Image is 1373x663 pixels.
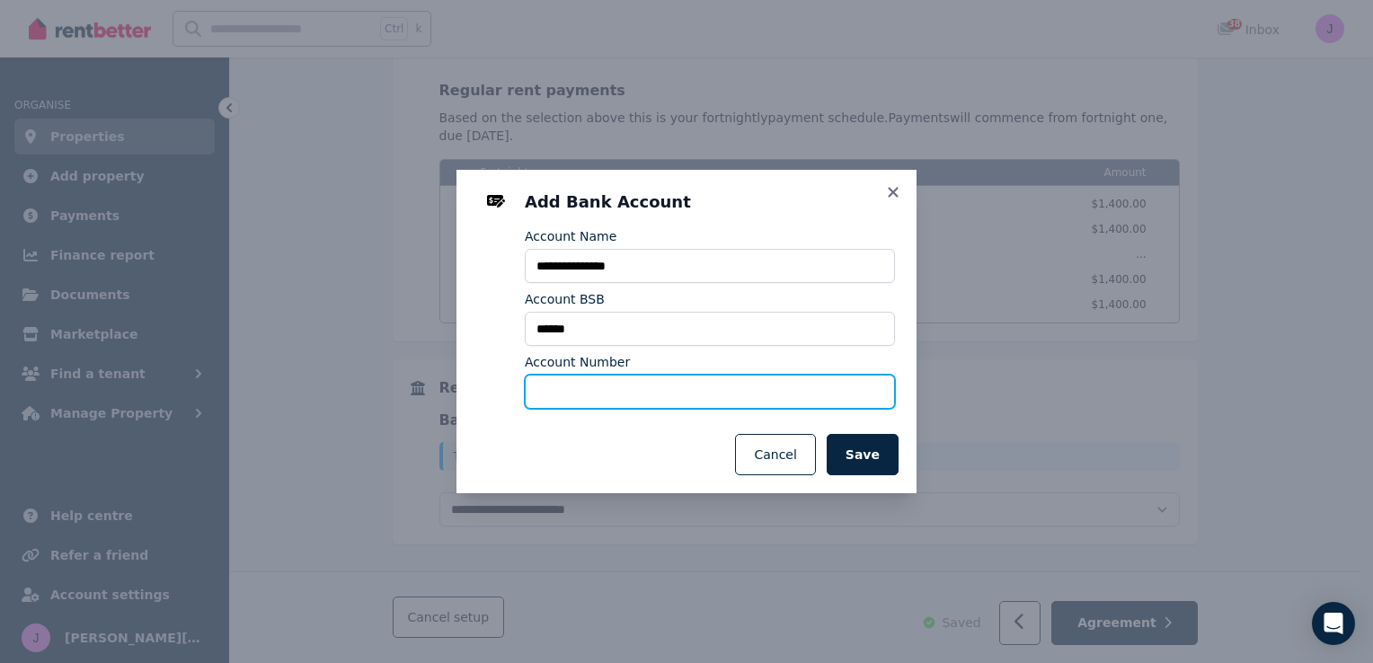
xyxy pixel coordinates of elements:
[525,290,605,308] label: Account BSB
[525,191,895,213] h3: Add Bank Account
[525,353,630,371] label: Account Number
[827,434,899,475] button: Save
[735,434,815,475] button: Cancel
[525,227,616,245] label: Account Name
[1312,602,1355,645] div: Open Intercom Messenger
